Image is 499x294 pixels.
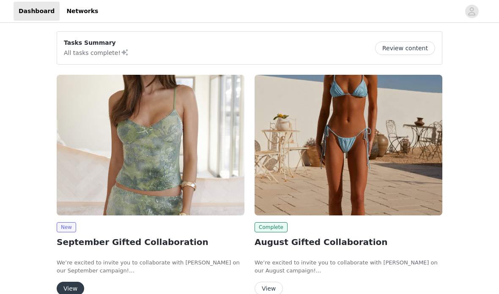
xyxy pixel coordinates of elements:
[57,236,244,248] h2: September Gifted Collaboration
[61,2,103,21] a: Networks
[64,38,129,47] p: Tasks Summary
[14,2,60,21] a: Dashboard
[57,259,244,275] p: We’re excited to invite you to collaborate with [PERSON_NAME] on our September campaign!
[255,75,442,215] img: Peppermayo USA
[57,222,76,232] span: New
[57,286,84,292] a: View
[64,47,129,57] p: All tasks complete!
[375,41,435,55] button: Review content
[255,286,283,292] a: View
[255,259,442,275] p: We’re excited to invite you to collaborate with [PERSON_NAME] on our August campaign!
[255,222,288,232] span: Complete
[468,5,476,18] div: avatar
[57,75,244,215] img: Peppermayo USA
[255,236,442,248] h2: August Gifted Collaboration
